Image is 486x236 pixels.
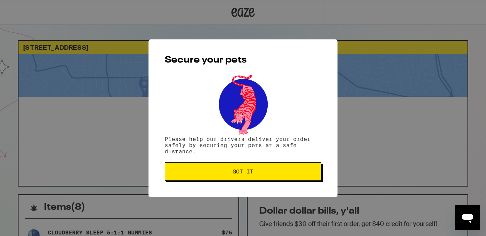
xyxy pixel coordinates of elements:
[165,162,321,181] button: Got it
[211,73,275,136] img: pets
[165,56,321,65] h2: Secure your pets
[165,136,321,155] p: Please help our drivers deliver your order safely by securing your pets at a safe distance.
[455,205,480,230] iframe: Button to launch messaging window
[233,169,253,174] span: Got it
